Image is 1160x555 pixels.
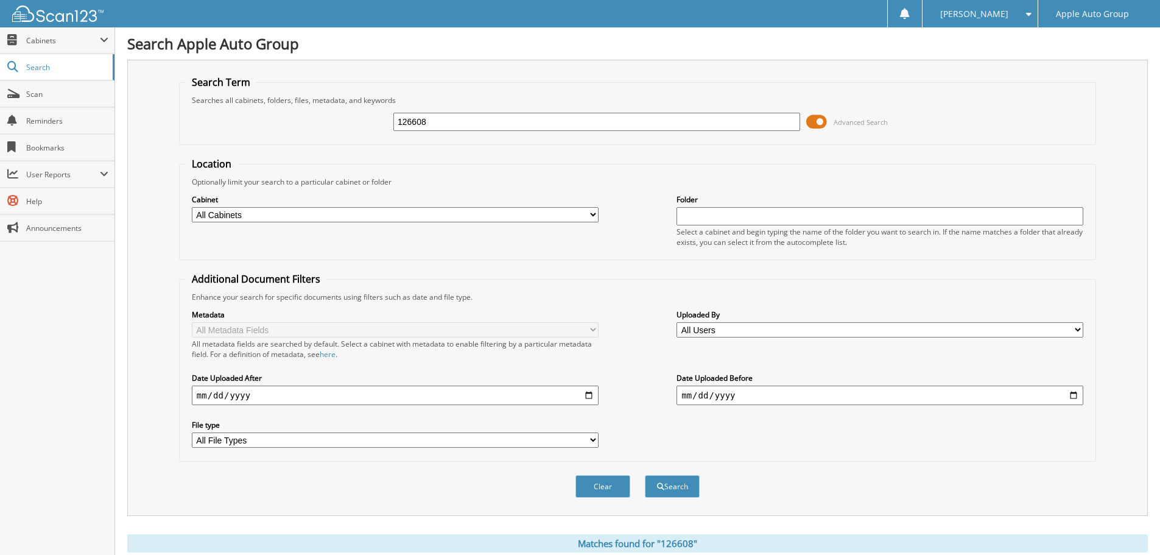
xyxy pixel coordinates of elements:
[645,475,700,498] button: Search
[186,157,237,171] legend: Location
[192,420,599,430] label: File type
[26,35,100,46] span: Cabinets
[940,10,1008,18] span: [PERSON_NAME]
[127,534,1148,553] div: Matches found for "126608"
[677,386,1083,405] input: end
[26,143,108,153] span: Bookmarks
[677,309,1083,320] label: Uploaded By
[26,223,108,233] span: Announcements
[677,194,1083,205] label: Folder
[186,272,326,286] legend: Additional Document Filters
[834,118,888,127] span: Advanced Search
[677,373,1083,383] label: Date Uploaded Before
[12,5,104,22] img: scan123-logo-white.svg
[186,177,1089,187] div: Optionally limit your search to a particular cabinet or folder
[192,309,599,320] label: Metadata
[192,386,599,405] input: start
[677,227,1083,247] div: Select a cabinet and begin typing the name of the folder you want to search in. If the name match...
[186,95,1089,105] div: Searches all cabinets, folders, files, metadata, and keywords
[26,89,108,99] span: Scan
[186,292,1089,302] div: Enhance your search for specific documents using filters such as date and file type.
[575,475,630,498] button: Clear
[127,34,1148,54] h1: Search Apple Auto Group
[26,62,107,72] span: Search
[26,169,100,180] span: User Reports
[26,116,108,126] span: Reminders
[1056,10,1129,18] span: Apple Auto Group
[192,339,599,359] div: All metadata fields are searched by default. Select a cabinet with metadata to enable filtering b...
[192,194,599,205] label: Cabinet
[320,349,336,359] a: here
[192,373,599,383] label: Date Uploaded After
[26,196,108,207] span: Help
[186,76,256,89] legend: Search Term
